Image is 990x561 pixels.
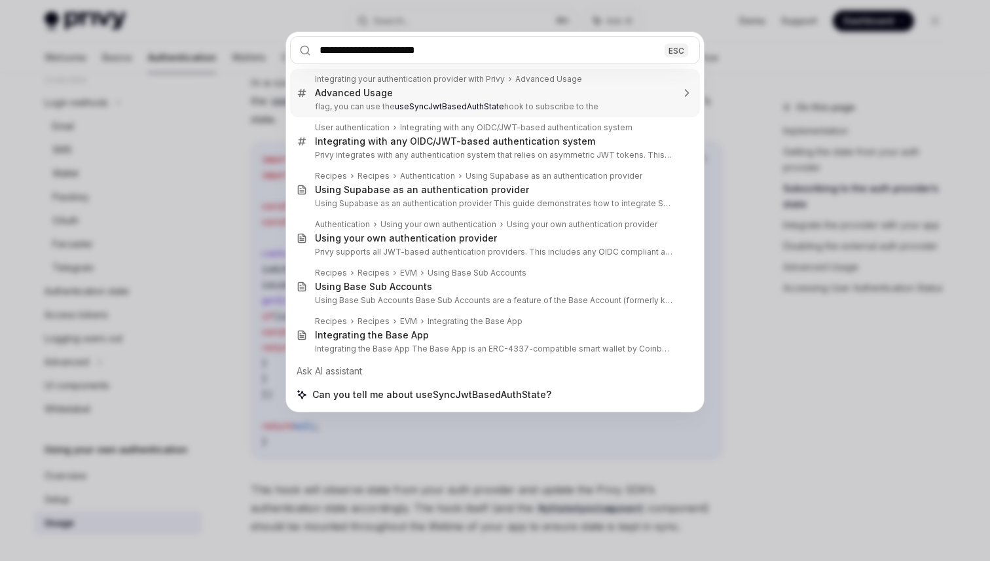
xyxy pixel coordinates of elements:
div: Recipes [357,316,390,327]
p: Using Base Sub Accounts Base Sub Accounts are a feature of the Base Account (formerly known as Coinb [315,295,672,306]
div: ESC [665,43,688,57]
div: Recipes [315,171,347,181]
span: Can you tell me about useSyncJwtBasedAuthState? [312,388,551,401]
div: Integrating with any OIDC/JWT-based authentication system [400,122,632,133]
p: Integrating the Base App The Base App is an ERC-4337-compatible smart wallet by Coinbase that users [315,344,672,354]
div: Using Base Sub Accounts [428,268,526,278]
div: Using your own authentication provider [315,232,497,244]
p: flag, you can use the hook to subscribe to the [315,101,672,112]
p: Privy integrates with any authentication system that relies on asymmetric JWT tokens. This includes [315,150,672,160]
div: Integrating the Base App [428,316,522,327]
p: Privy supports all JWT-based authentication providers. This includes any OIDC compliant authenticati [315,247,672,257]
div: EVM [400,316,417,327]
div: Using Base Sub Accounts [315,281,432,293]
div: Using your own authentication [380,219,496,230]
div: Recipes [357,268,390,278]
div: Integrating your authentication provider with Privy [315,74,505,84]
div: Using Supabase as an authentication provider [315,184,529,196]
div: Recipes [315,316,347,327]
div: Using your own authentication provider [507,219,657,230]
div: Integrating with any OIDC/JWT-based authentication system [315,136,595,147]
div: Integrating the Base App [315,329,429,341]
div: Using Supabase as an authentication provider [466,171,642,181]
div: Authentication [315,219,370,230]
b: useSyncJwtBasedAuthState [395,101,504,111]
div: Advanced Usage [515,74,582,84]
div: Advanced Usage [315,87,393,99]
div: User authentication [315,122,390,133]
p: Using Supabase as an authentication provider This guide demonstrates how to integrate Supabase's aut [315,198,672,209]
div: Recipes [315,268,347,278]
div: Ask AI assistant [290,359,700,383]
div: Recipes [357,171,390,181]
div: EVM [400,268,417,278]
div: Authentication [400,171,455,181]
